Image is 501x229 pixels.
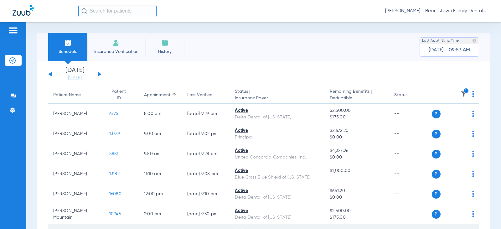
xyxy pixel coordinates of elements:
[472,211,474,217] img: group-dot-blue.svg
[144,92,170,98] div: Appointment
[389,184,431,204] td: --
[182,204,230,224] td: [DATE] 9:30 PM
[472,131,474,137] img: group-dot-blue.svg
[330,128,384,134] span: $2,672.20
[235,134,320,141] div: Principal
[56,75,94,81] a: [DATE]
[150,49,180,55] span: History
[48,204,104,224] td: [PERSON_NAME] Mountain
[235,194,320,201] div: Delta Dental of [US_STATE]
[389,86,431,104] th: Status
[139,184,182,204] td: 12:00 PM
[235,95,320,101] span: Insurance Payer
[109,172,120,176] span: 13182
[182,184,230,204] td: [DATE] 9:10 PM
[330,134,384,141] span: $0.00
[113,39,120,47] img: Manual Insurance Verification
[13,5,34,16] img: Zuub Logo
[139,124,182,144] td: 9:00 AM
[330,114,384,121] span: $175.00
[161,39,169,47] img: History
[472,191,474,197] img: group-dot-blue.svg
[472,39,477,43] img: last sync help info
[48,144,104,164] td: [PERSON_NAME]
[235,114,320,121] div: Delta Dental of [US_STATE]
[389,124,431,144] td: --
[389,144,431,164] td: --
[109,192,121,196] span: 16080
[472,111,474,117] img: group-dot-blue.svg
[330,188,384,194] span: $651.20
[53,92,99,98] div: Patient Name
[330,214,384,221] span: $175.00
[92,49,141,55] span: Insurance Verification
[56,67,94,81] li: [DATE]
[472,91,474,97] img: group-dot-blue.svg
[187,92,213,98] div: Last Verified
[48,164,104,184] td: [PERSON_NAME]
[325,86,389,104] th: Remaining Benefits |
[330,154,384,161] span: $0.00
[463,88,469,94] i: 1
[139,144,182,164] td: 9:50 AM
[182,144,230,164] td: [DATE] 9:28 PM
[109,152,119,156] span: 5881
[144,92,177,98] div: Appointment
[48,104,104,124] td: [PERSON_NAME]
[330,168,384,174] span: $1,000.00
[109,88,128,101] div: Patient ID
[385,8,488,14] span: [PERSON_NAME] - Beardstown Family Dental
[53,49,83,55] span: Schedule
[109,112,119,116] span: 6775
[139,164,182,184] td: 11:10 AM
[78,5,157,17] input: Search for patients
[422,38,460,44] span: Last Appt. Sync Time:
[48,184,104,204] td: [PERSON_NAME]
[235,128,320,134] div: Active
[235,208,320,214] div: Active
[429,47,470,53] span: [DATE] - 09:53 AM
[187,92,225,98] div: Last Verified
[182,164,230,184] td: [DATE] 9:08 PM
[330,95,384,101] span: Deductible
[182,104,230,124] td: [DATE] 9:29 PM
[330,194,384,201] span: $0.00
[235,174,320,181] div: Blue Cross Blue Shield of [US_STATE]
[432,190,441,199] span: P
[139,204,182,224] td: 2:00 PM
[432,150,441,159] span: P
[139,104,182,124] td: 8:00 AM
[230,86,325,104] th: Status |
[432,110,441,118] span: P
[109,88,134,101] div: Patient ID
[109,212,121,216] span: 10945
[64,39,72,47] img: Schedule
[461,91,467,97] img: filter.svg
[472,151,474,157] img: group-dot-blue.svg
[182,124,230,144] td: [DATE] 9:02 PM
[235,168,320,174] div: Active
[330,174,384,181] span: --
[432,130,441,138] span: P
[389,104,431,124] td: --
[330,148,384,154] span: $4,327.26
[330,208,384,214] span: $2,500.00
[389,164,431,184] td: --
[109,132,120,136] span: 13739
[8,27,18,34] img: hamburger-icon
[235,148,320,154] div: Active
[235,107,320,114] div: Active
[81,8,87,14] img: Search Icon
[235,154,320,161] div: United Concordia Companies, Inc.
[432,170,441,179] span: P
[330,107,384,114] span: $2,500.00
[432,210,441,219] span: P
[48,124,104,144] td: [PERSON_NAME]
[235,214,320,221] div: Delta Dental of [US_STATE]
[235,188,320,194] div: Active
[472,171,474,177] img: group-dot-blue.svg
[389,204,431,224] td: --
[53,92,81,98] div: Patient Name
